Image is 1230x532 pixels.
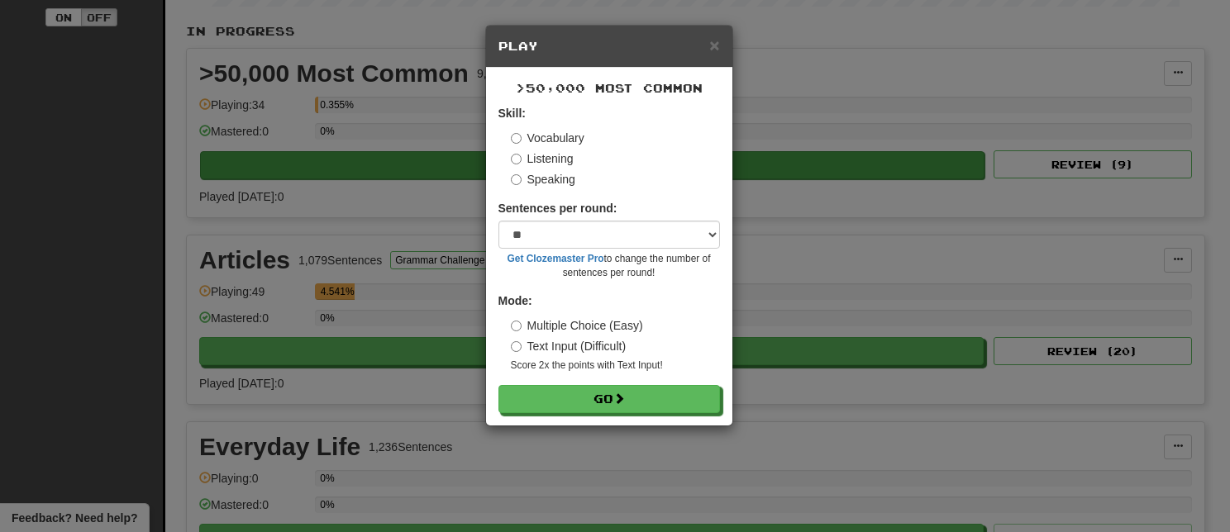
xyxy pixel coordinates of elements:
input: Speaking [511,174,522,185]
input: Multiple Choice (Easy) [511,321,522,331]
small: to change the number of sentences per round! [498,252,720,280]
label: Sentences per round: [498,200,617,216]
a: Get Clozemaster Pro [508,253,604,264]
strong: Skill: [498,107,526,120]
h5: Play [498,38,720,55]
label: Multiple Choice (Easy) [511,317,643,334]
button: Close [709,36,719,54]
label: Vocabulary [511,130,584,146]
span: >50,000 Most Common [516,81,703,95]
label: Text Input (Difficult) [511,338,627,354]
label: Speaking [511,171,575,188]
small: Score 2x the points with Text Input ! [511,359,720,373]
span: × [709,36,719,55]
input: Vocabulary [511,133,522,144]
strong: Mode: [498,294,532,307]
input: Text Input (Difficult) [511,341,522,352]
button: Go [498,385,720,413]
input: Listening [511,154,522,164]
label: Listening [511,150,574,167]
